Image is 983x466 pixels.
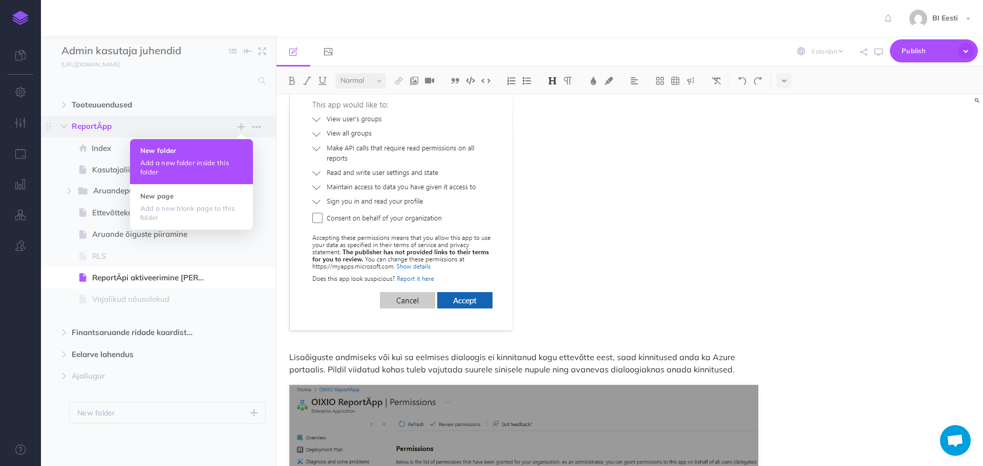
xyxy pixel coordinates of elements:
img: Redo [753,77,762,85]
img: Blockquote button [451,77,460,85]
p: Add a new blank page to this folder [140,204,243,222]
img: Text background color button [604,77,613,85]
img: Code block button [466,77,475,84]
p: Add a new folder inside this folder [140,158,243,176]
p: New folder [77,407,115,418]
img: Bold button [287,77,296,85]
img: Callout dropdown menu button [686,77,695,85]
small: [URL][DOMAIN_NAME] [61,61,120,68]
img: Text color button [589,77,598,85]
img: Link button [394,77,403,85]
img: Add video button [425,77,434,85]
img: Unordered list button [522,77,531,85]
img: Headings dropdown button [548,77,557,85]
img: Inline code button [481,77,490,84]
span: ReportÄpp [72,120,202,132]
img: logo-mark.svg [13,11,28,25]
img: Undo [738,77,747,85]
span: Ajaliugur [72,370,202,382]
span: ReportÄpi aktiveerimine [PERSON_NAME] kinnitus [92,272,215,284]
img: Underline button [318,77,327,85]
span: Aruande õiguste piiramine [92,228,215,240]
button: New folder [69,402,266,424]
a: [URL][DOMAIN_NAME] [41,59,130,69]
span: Tooteuuendused [72,99,202,111]
span: Kasutajaliides [92,164,215,176]
button: New page Add a new blank page to this folder [130,184,253,230]
span: Publish [902,43,953,59]
button: New folder Add a new folder inside this folder [130,139,253,184]
img: 9862dc5e82047a4d9ba6d08c04ce6da6.jpg [909,10,927,28]
img: Paragraph button [563,77,572,85]
span: Vajalikud nõusolekud [92,293,215,305]
h4: New folder [140,147,243,154]
button: Publish [890,39,978,62]
a: Open chat [940,425,971,456]
img: Ordered list button [507,77,516,85]
p: Lisaõiguste andmiseks või kui sa eelmises dialoogis ei kinnitanud kogu ettevõtte eest, saad kinni... [289,351,758,375]
span: BI Eesti [927,13,963,23]
span: Index [92,142,215,154]
input: Documentation Name [61,43,182,59]
span: Aruandepuu seadistamine [93,185,199,198]
input: Search [61,72,252,90]
img: Italic button [303,77,312,85]
span: Ettevõttekohane isikupärastamine [92,207,215,219]
span: RLS [92,250,215,262]
img: Add image button [410,77,419,85]
img: Clear styles button [712,77,721,85]
span: Finantsaruande ridade kaardistus [72,326,202,339]
span: Eelarve lahendus [72,348,202,361]
img: Create table button [671,77,680,85]
img: Alignment dropdown menu button [630,77,639,85]
h4: New page [140,192,243,199]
